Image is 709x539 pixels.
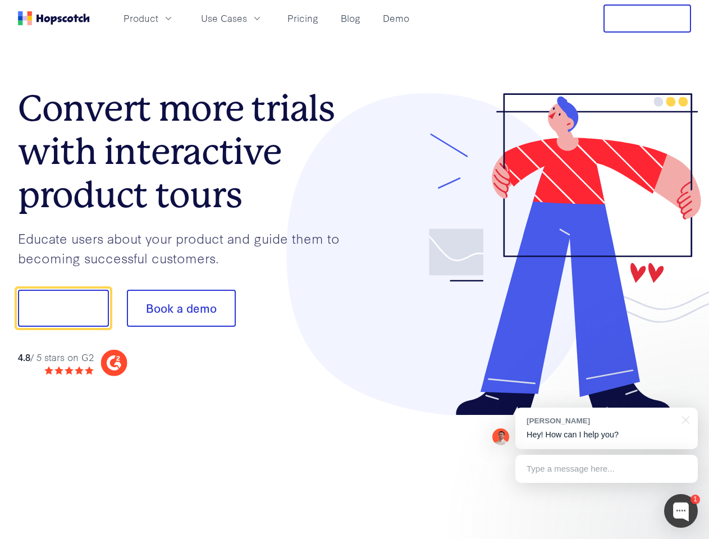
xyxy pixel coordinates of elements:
button: Book a demo [127,290,236,327]
a: Pricing [283,9,323,28]
strong: 4.8 [18,350,30,363]
div: Type a message here... [515,455,698,483]
img: Mark Spera [492,428,509,445]
a: Blog [336,9,365,28]
a: Home [18,11,90,25]
span: Product [123,11,158,25]
button: Free Trial [603,4,691,33]
div: 1 [690,495,700,504]
h1: Convert more trials with interactive product tours [18,87,355,216]
button: Show me! [18,290,109,327]
p: Educate users about your product and guide them to becoming successful customers. [18,229,355,267]
div: / 5 stars on G2 [18,350,94,364]
button: Product [117,9,181,28]
span: Use Cases [201,11,247,25]
a: Demo [378,9,414,28]
div: [PERSON_NAME] [527,415,675,426]
button: Use Cases [194,9,269,28]
p: Hey! How can I help you? [527,429,687,441]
